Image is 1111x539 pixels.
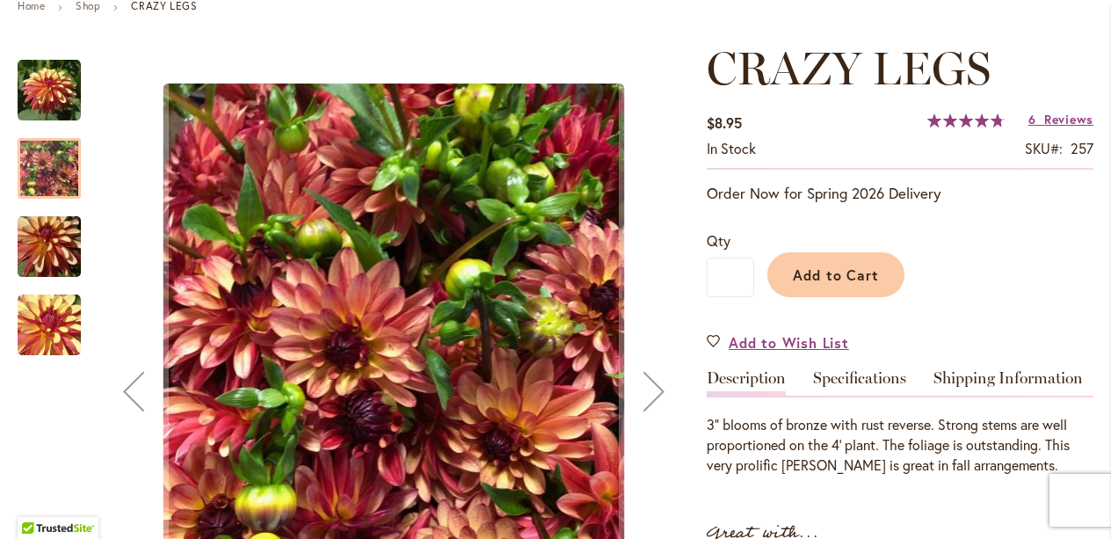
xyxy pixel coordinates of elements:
a: Add to Wish List [707,332,849,353]
strong: SKU [1025,139,1063,157]
span: $8.95 [707,113,742,132]
div: 96% [927,113,1005,127]
span: Reviews [1044,111,1093,127]
div: CRAZY LEGS [18,42,98,120]
span: Add to Wish List [729,332,849,353]
span: Qty [707,231,730,250]
img: CRAZY LEGS [18,294,81,357]
span: Add to Cart [793,266,880,284]
a: 6 Reviews [1028,111,1093,127]
span: CRAZY LEGS [707,40,991,96]
div: Availability [707,139,756,159]
div: CRAZY LEGS [18,277,81,355]
iframe: Launch Accessibility Center [13,477,62,526]
a: Specifications [813,370,906,396]
img: CRAZY LEGS [18,58,81,122]
div: CRAZY LEGS [18,199,98,277]
button: Add to Cart [767,252,904,297]
a: Description [707,370,786,396]
p: Order Now for Spring 2026 Delivery [707,183,1093,204]
div: CRAZY LEGS [18,120,98,199]
div: Detailed Product Info [707,370,1093,476]
span: 6 [1028,111,1036,127]
a: Shipping Information [933,370,1083,396]
span: In stock [707,139,756,157]
div: 257 [1071,139,1093,159]
div: 3" blooms of bronze with rust reverse. Strong stems are well proportioned on the 4' plant. The fo... [707,415,1093,476]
